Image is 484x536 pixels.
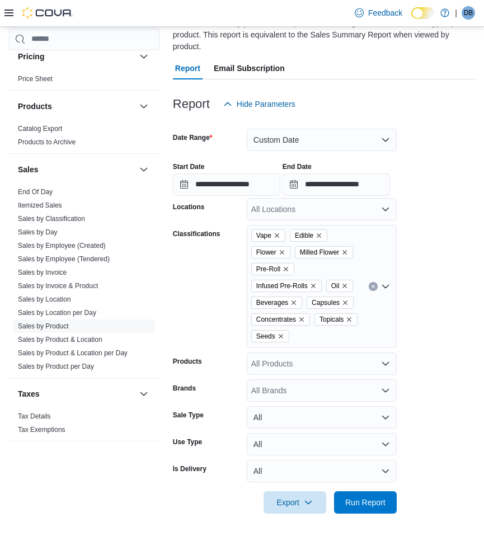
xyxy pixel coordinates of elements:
[9,410,159,441] div: Taxes
[173,384,196,393] label: Brands
[283,162,312,171] label: End Date
[18,255,110,263] a: Sales by Employee (Tendered)
[341,283,348,289] button: Remove Oil from selection in this group
[18,425,65,434] span: Tax Exemptions
[464,6,473,20] span: DB
[173,173,280,196] input: Press the down key to open a popover containing a calendar.
[18,138,76,146] a: Products to Archive
[381,282,390,291] button: Open list of options
[18,349,128,357] a: Sales by Product & Location per Day
[314,313,358,326] span: Topicals
[290,229,327,242] span: Edible
[137,100,151,113] button: Products
[18,125,62,133] a: Catalog Export
[18,282,98,290] a: Sales by Invoice & Product
[251,263,294,275] span: Pre-Roll
[350,2,407,24] a: Feedback
[18,295,71,304] span: Sales by Location
[381,205,390,214] button: Open list of options
[368,7,402,18] span: Feedback
[411,19,412,20] span: Dark Mode
[251,246,290,258] span: Flower
[173,411,204,420] label: Sale Type
[247,433,397,455] button: All
[251,313,310,326] span: Concentrates
[18,322,69,331] span: Sales by Product
[345,497,386,508] span: Run Report
[18,388,135,399] button: Taxes
[137,50,151,63] button: Pricing
[247,129,397,151] button: Custom Date
[279,249,285,256] button: Remove Flower from selection in this group
[18,308,96,317] span: Sales by Location per Day
[18,295,71,303] a: Sales by Location
[334,491,397,514] button: Run Report
[173,97,210,111] h3: Report
[18,74,53,83] span: Price Sheet
[331,280,340,291] span: Oil
[283,173,390,196] input: Press the down key to open a popover containing a calendar.
[341,249,348,256] button: Remove Milled Flower from selection in this group
[18,228,58,237] span: Sales by Day
[173,357,202,366] label: Products
[342,299,349,306] button: Remove Capsules from selection in this group
[18,362,94,371] span: Sales by Product per Day
[18,412,51,420] a: Tax Details
[18,412,51,421] span: Tax Details
[173,162,205,171] label: Start Date
[18,388,40,399] h3: Taxes
[18,281,98,290] span: Sales by Invoice & Product
[18,426,65,434] a: Tax Exemptions
[18,164,39,175] h3: Sales
[256,314,296,325] span: Concentrates
[298,316,305,323] button: Remove Concentrates from selection in this group
[18,255,110,264] span: Sales by Employee (Tendered)
[18,336,102,344] a: Sales by Product & Location
[18,268,67,277] span: Sales by Invoice
[283,266,289,272] button: Remove Pre-Roll from selection in this group
[256,264,280,275] span: Pre-Roll
[18,164,135,175] button: Sales
[264,491,326,514] button: Export
[381,359,390,368] button: Open list of options
[455,6,457,20] p: |
[18,335,102,344] span: Sales by Product & Location
[9,72,159,90] div: Pricing
[18,51,44,62] h3: Pricing
[270,491,319,514] span: Export
[256,247,276,258] span: Flower
[9,185,159,378] div: Sales
[462,6,475,20] div: Dylan Bruck
[310,283,317,289] button: Remove Infused Pre-Rolls from selection in this group
[173,133,213,142] label: Date Range
[18,201,62,210] span: Itemized Sales
[290,299,297,306] button: Remove Beverages from selection in this group
[300,247,340,258] span: Milled Flower
[173,17,469,53] div: View sales totals by product for a specified date range. Details include tax types per product. T...
[251,280,322,292] span: Infused Pre-Rolls
[18,75,53,83] a: Price Sheet
[18,309,96,317] a: Sales by Location per Day
[173,229,220,238] label: Classifications
[381,386,390,395] button: Open list of options
[18,101,135,112] button: Products
[307,297,354,309] span: Capsules
[173,464,206,473] label: Is Delivery
[18,51,135,62] button: Pricing
[411,7,435,19] input: Dark Mode
[316,232,322,239] button: Remove Edible from selection in this group
[369,282,378,291] button: Clear input
[295,230,313,241] span: Edible
[18,228,58,236] a: Sales by Day
[18,201,62,209] a: Itemized Sales
[346,316,353,323] button: Remove Topicals from selection in this group
[18,241,106,250] span: Sales by Employee (Created)
[173,438,202,446] label: Use Type
[137,387,151,401] button: Taxes
[18,363,94,370] a: Sales by Product per Day
[18,124,62,133] span: Catalog Export
[256,230,271,241] span: Vape
[251,330,289,342] span: Seeds
[18,322,69,330] a: Sales by Product
[256,280,308,291] span: Infused Pre-Rolls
